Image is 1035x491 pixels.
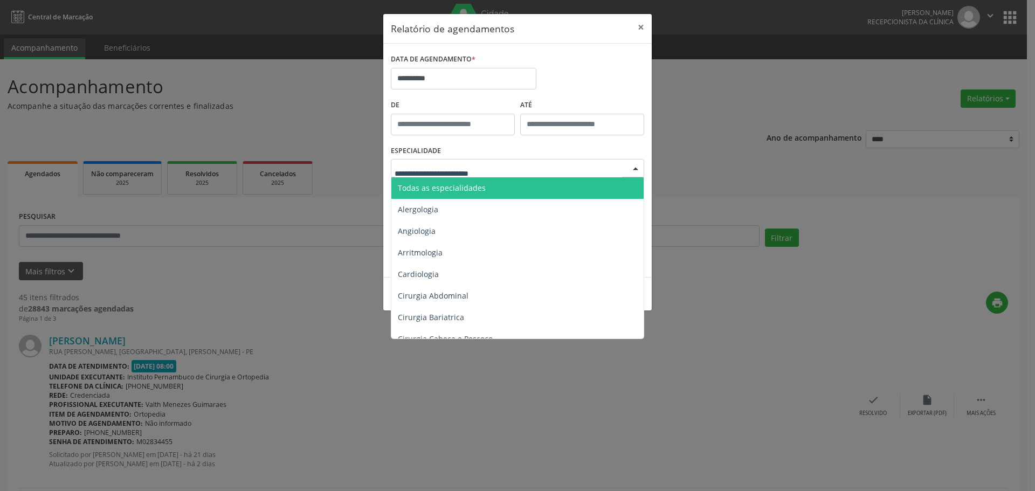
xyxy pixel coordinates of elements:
button: Close [630,14,652,40]
span: Cirurgia Bariatrica [398,312,464,322]
span: Todas as especialidades [398,183,486,193]
label: ESPECIALIDADE [391,143,441,160]
span: Cirurgia Abdominal [398,291,468,301]
span: Angiologia [398,226,436,236]
span: Cirurgia Cabeça e Pescoço [398,334,493,344]
label: ATÉ [520,97,644,114]
span: Arritmologia [398,247,443,258]
h5: Relatório de agendamentos [391,22,514,36]
span: Alergologia [398,204,438,215]
label: De [391,97,515,114]
label: DATA DE AGENDAMENTO [391,51,475,68]
span: Cardiologia [398,269,439,279]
